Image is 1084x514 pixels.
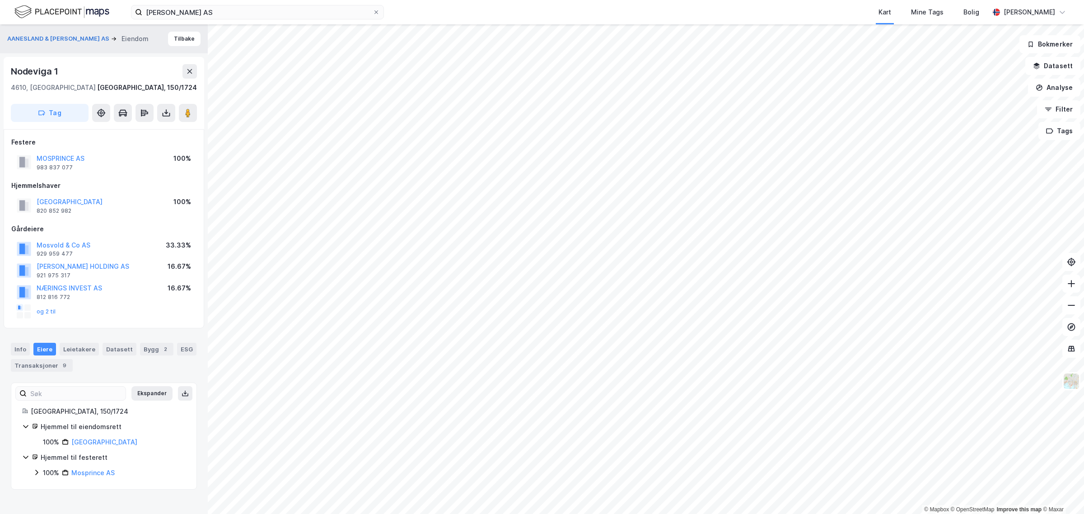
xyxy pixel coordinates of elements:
div: Transaksjoner [11,359,73,372]
div: 983 837 077 [37,164,73,171]
a: Improve this map [997,506,1042,513]
div: 100% [43,437,59,448]
div: 100% [173,196,191,207]
a: [GEOGRAPHIC_DATA] [71,438,137,446]
div: Info [11,343,30,355]
div: [PERSON_NAME] [1004,7,1055,18]
div: Nodeviga 1 [11,64,60,79]
div: [GEOGRAPHIC_DATA], 150/1724 [31,406,186,417]
button: Tags [1038,122,1080,140]
div: Mine Tags [911,7,944,18]
div: 33.33% [166,240,191,251]
div: 16.67% [168,283,191,294]
iframe: Chat Widget [1039,471,1084,514]
img: Z [1063,373,1080,390]
div: Hjemmel til festerett [41,452,186,463]
button: Datasett [1025,57,1080,75]
button: Tag [11,104,89,122]
button: Ekspander [131,386,173,401]
div: 921 975 317 [37,272,70,279]
button: Analyse [1028,79,1080,97]
div: Festere [11,137,196,148]
div: 2 [161,345,170,354]
div: Eiere [33,343,56,355]
img: logo.f888ab2527a4732fd821a326f86c7f29.svg [14,4,109,20]
div: 9 [60,361,69,370]
div: Datasett [103,343,136,355]
div: ESG [177,343,196,355]
div: 820 852 982 [37,207,71,215]
div: 16.67% [168,261,191,272]
div: 100% [43,467,59,478]
div: Hjemmelshaver [11,180,196,191]
button: Bokmerker [1019,35,1080,53]
div: Kart [878,7,891,18]
button: Filter [1037,100,1080,118]
div: Leietakere [60,343,99,355]
a: Mosprince AS [71,469,115,477]
a: Mapbox [924,506,949,513]
input: Søk på adresse, matrikkel, gårdeiere, leietakere eller personer [142,5,373,19]
div: [GEOGRAPHIC_DATA], 150/1724 [97,82,197,93]
input: Søk [27,387,126,400]
div: 929 959 477 [37,250,73,257]
div: Bolig [963,7,979,18]
div: 100% [173,153,191,164]
div: Bygg [140,343,173,355]
a: OpenStreetMap [951,506,995,513]
div: 812 816 772 [37,294,70,301]
button: AANESLAND & [PERSON_NAME] AS [7,34,111,43]
div: Gårdeiere [11,224,196,234]
div: Kontrollprogram for chat [1039,471,1084,514]
div: 4610, [GEOGRAPHIC_DATA] [11,82,96,93]
div: Eiendom [121,33,149,44]
button: Tilbake [168,32,201,46]
div: Hjemmel til eiendomsrett [41,421,186,432]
